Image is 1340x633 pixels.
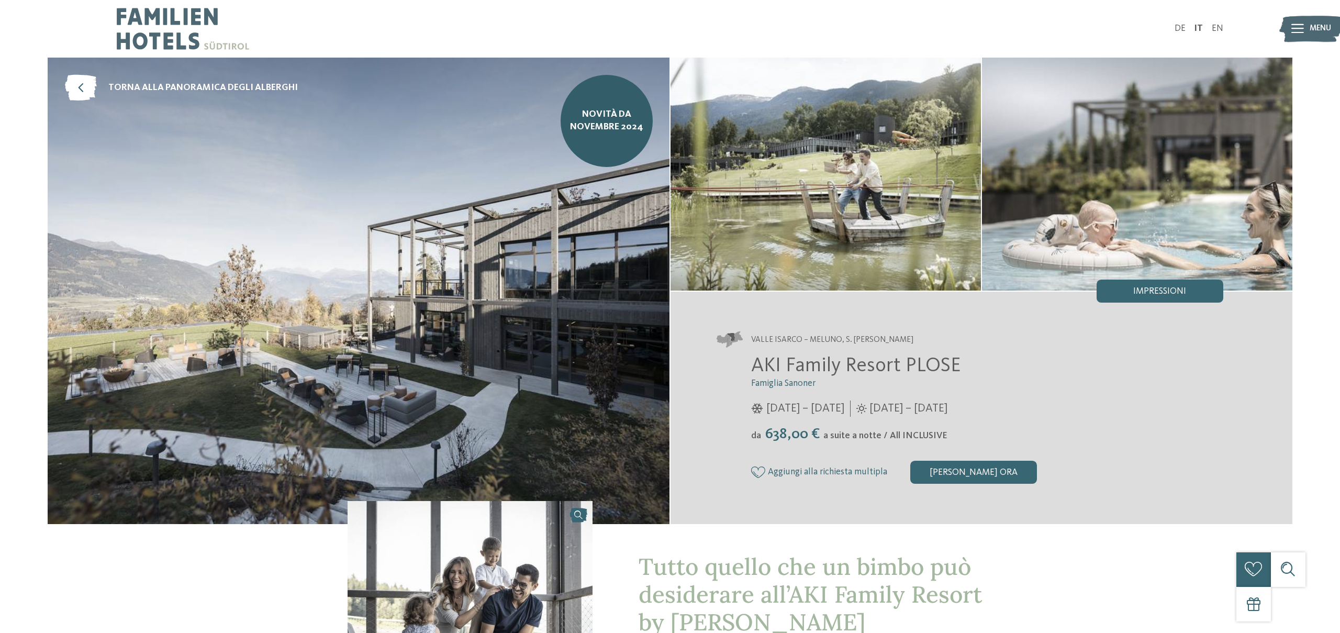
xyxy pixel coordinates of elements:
[1133,287,1186,296] span: Impressioni
[910,461,1037,484] div: [PERSON_NAME] ora
[48,58,669,524] img: AKI: tutto quello che un bimbo può desiderare
[569,108,644,134] span: NOVITÀ da novembre 2024
[1212,24,1223,33] a: EN
[65,75,298,101] a: torna alla panoramica degli alberghi
[856,404,867,414] i: Orari d'apertura estate
[751,404,763,414] i: Orari d'apertura inverno
[823,431,947,440] span: a suite a notte / All INCLUSIVE
[1310,23,1331,35] span: Menu
[671,58,981,291] img: AKI: tutto quello che un bimbo può desiderare
[751,379,816,388] span: Famiglia Sanoner
[1194,24,1203,33] a: IT
[1175,24,1186,33] a: DE
[751,335,913,346] span: Valle Isarco – Meluno, S. [PERSON_NAME]
[762,427,822,442] span: 638,00 €
[768,467,887,477] span: Aggiungi alla richiesta multipla
[751,356,961,376] span: AKI Family Resort PLOSE
[869,401,947,417] span: [DATE] – [DATE]
[108,82,298,95] span: torna alla panoramica degli alberghi
[751,431,761,440] span: da
[766,401,844,417] span: [DATE] – [DATE]
[982,58,1292,291] img: AKI: tutto quello che un bimbo può desiderare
